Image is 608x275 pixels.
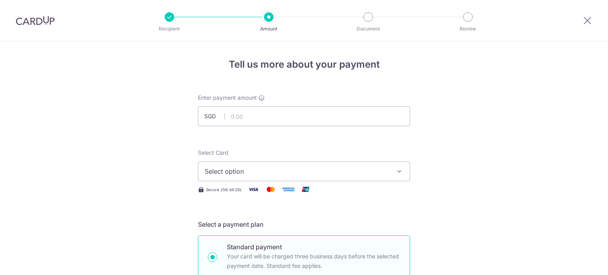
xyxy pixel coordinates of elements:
[198,149,228,156] span: translation missing: en.payables.payment_networks.credit_card.summary.labels.select_card
[198,161,410,181] button: Select option
[280,184,296,194] img: American Express
[439,25,497,33] p: Review
[227,252,400,271] p: Your card will be charged three business days before the selected payment date. Standard fee appl...
[198,94,257,102] span: Enter payment amount
[298,184,313,194] img: Union Pay
[339,25,397,33] p: Document
[245,184,261,194] img: Visa
[205,167,389,176] span: Select option
[263,184,279,194] img: Mastercard
[227,242,400,252] p: Standard payment
[198,220,410,229] h5: Select a payment plan
[204,112,225,120] span: SGD
[239,25,298,33] p: Amount
[198,106,410,126] input: 0.00
[206,186,242,193] span: Secure 256-bit SSL
[198,57,410,72] h4: Tell us more about your payment
[557,251,600,271] iframe: Opens a widget where you can find more information
[16,16,55,25] img: CardUp
[140,25,199,33] p: Recipient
